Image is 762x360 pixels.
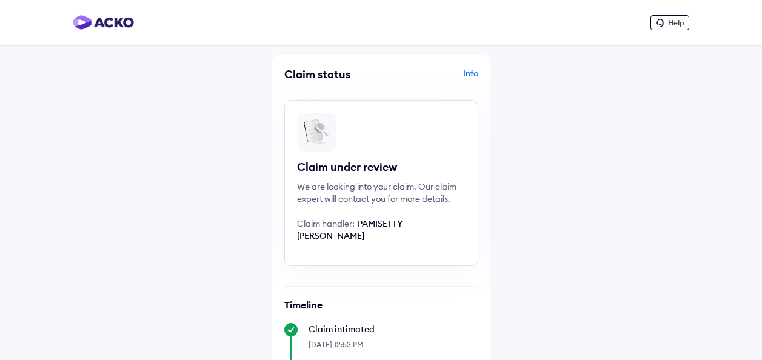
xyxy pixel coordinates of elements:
[73,15,134,30] img: horizontal-gradient.png
[297,218,355,229] span: Claim handler:
[297,181,466,205] div: We are looking into your claim. Our claim expert will contact you for more details.
[384,67,478,90] div: Info
[284,67,378,81] div: Claim status
[668,18,684,27] span: Help
[297,160,466,175] div: Claim under review
[309,323,478,335] div: Claim intimated
[284,299,478,311] h6: Timeline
